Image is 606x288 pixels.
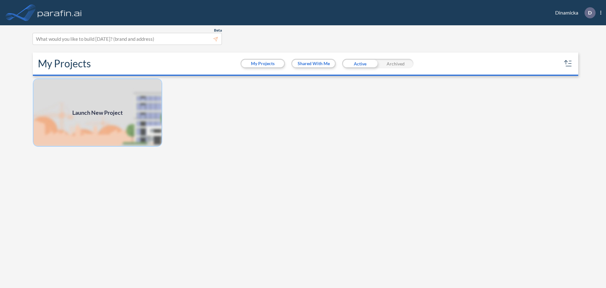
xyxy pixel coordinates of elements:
[214,28,222,33] span: Beta
[546,7,601,18] div: Dinamicka
[342,59,378,68] div: Active
[241,60,284,67] button: My Projects
[33,78,162,147] img: add
[292,60,335,67] button: Shared With Me
[378,59,413,68] div: Archived
[72,108,123,117] span: Launch New Project
[36,6,83,19] img: logo
[33,78,162,147] a: Launch New Project
[38,58,91,70] h2: My Projects
[588,10,592,15] p: D
[563,58,573,69] button: sort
